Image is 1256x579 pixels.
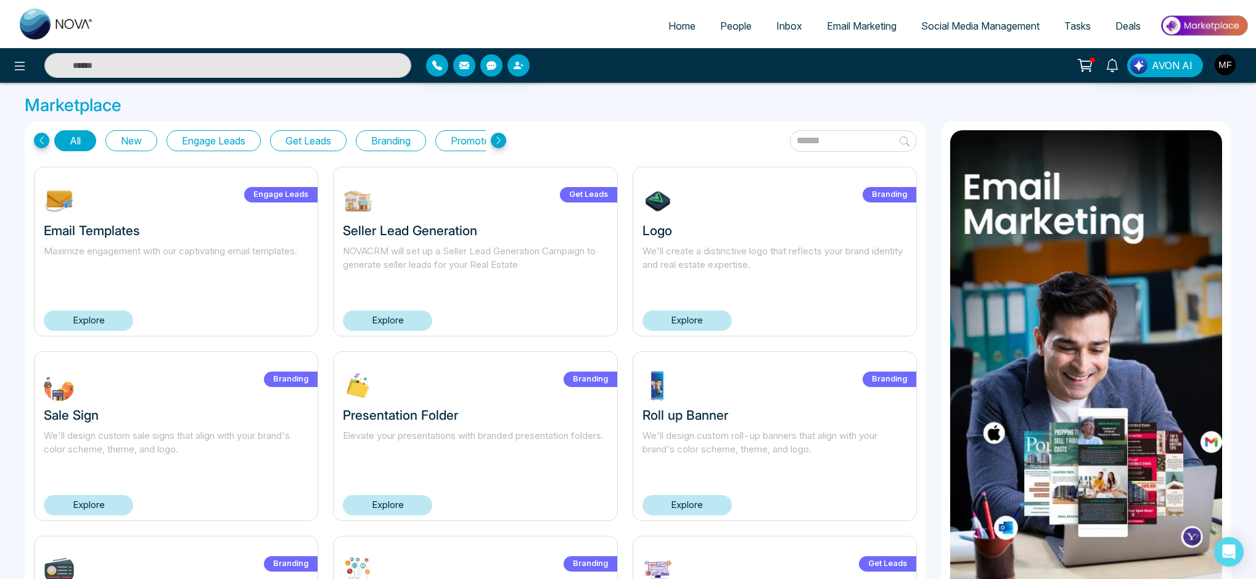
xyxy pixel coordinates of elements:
[166,130,261,151] button: Engage Leads
[564,556,617,572] label: Branding
[642,407,907,423] h3: Roll up Banner
[343,186,374,217] img: W9EOY1739212645.jpg
[343,495,432,515] a: Explore
[909,14,1052,38] a: Social Media Management
[105,130,157,151] button: New
[642,244,907,286] p: We'll create a distinctive logo that reflects your brand identity and real estate expertise.
[244,187,318,202] label: Engage Leads
[1214,537,1244,567] div: Open Intercom Messenger
[642,495,732,515] a: Explore
[264,372,318,387] label: Branding
[863,187,916,202] label: Branding
[1215,54,1236,75] img: User Avatar
[720,20,752,32] span: People
[44,244,308,286] p: Maximize engagement with our captivating email templates.
[1103,14,1153,38] a: Deals
[560,187,617,202] label: Get Leads
[668,20,696,32] span: Home
[859,556,916,572] label: Get Leads
[435,130,541,151] button: Promote Listings
[44,495,133,515] a: Explore
[708,14,764,38] a: People
[656,14,708,38] a: Home
[863,372,916,387] label: Branding
[642,186,673,217] img: 7tHiu1732304639.jpg
[44,186,75,217] img: NOmgJ1742393483.jpg
[564,372,617,387] label: Branding
[44,429,308,471] p: We'll design custom sale signs that align with your brand's color scheme, theme, and logo.
[44,223,308,238] h3: Email Templates
[1052,14,1103,38] a: Tasks
[343,310,432,331] a: Explore
[20,9,94,40] img: Nova CRM Logo
[44,310,133,331] a: Explore
[44,370,75,401] img: FWbuT1732304245.jpg
[764,14,815,38] a: Inbox
[642,223,907,238] h3: Logo
[270,130,347,151] button: Get Leads
[921,20,1040,32] span: Social Media Management
[642,310,732,331] a: Explore
[264,556,318,572] label: Branding
[343,407,607,423] h3: Presentation Folder
[343,244,607,286] p: NOVACRM will set up a Seller Lead Generation Campaign to generate seller leads for your Real Estate
[1127,54,1203,77] button: AVON AI
[343,370,374,401] img: XLP2c1732303713.jpg
[1152,58,1192,73] span: AVON AI
[356,130,426,151] button: Branding
[343,429,607,471] p: Elevate your presentations with branded presentation folders.
[1064,20,1091,32] span: Tasks
[44,407,308,423] h3: Sale Sign
[776,20,802,32] span: Inbox
[1130,57,1147,74] img: Lead Flow
[827,20,897,32] span: Email Marketing
[642,370,673,401] img: ptdrg1732303548.jpg
[1159,12,1249,40] img: Market-place.gif
[815,14,909,38] a: Email Marketing
[642,429,907,471] p: We'll design custom roll-up banners that align with your brand's color scheme, theme, and logo.
[54,130,96,151] button: All
[1115,20,1141,32] span: Deals
[343,223,607,238] h3: Seller Lead Generation
[25,95,1231,116] h3: Marketplace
